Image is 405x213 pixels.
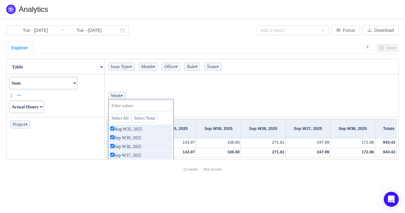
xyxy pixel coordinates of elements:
span: Office [162,62,181,71]
td: 106.80 [196,138,241,148]
td: 247.99 [286,148,330,157]
input: Filter values [109,100,172,111]
th: Project [107,129,131,138]
td: 271.81 [241,148,286,157]
th: Sep W37, 2025 [286,119,330,138]
div: Open Intercom Messenger [384,192,399,207]
td: 247.99 [286,138,330,148]
span: ▾ [195,64,197,69]
span: Project [10,120,30,129]
a: ↕ [10,90,14,100]
span: Month [138,62,158,71]
p: Sep W38, 2025 [109,142,172,151]
p: Sep W37, 2025 [109,151,172,160]
button: icon: eyeFocus [331,25,360,35]
div: Explorer [12,42,28,54]
span: Team [204,62,222,71]
th: Sep W39, 2025 [196,119,241,138]
p: Aug W35, 2025 [109,125,172,133]
span: Issue Type [108,62,135,71]
i: icon: calendar [120,28,125,32]
button: icon: saveSave [377,44,399,52]
input: End date [64,27,114,34]
th: Sep W36, 2025 [330,119,375,138]
td: 943.43 [375,138,396,148]
i: icon: plus [364,44,371,50]
a: Select None [132,114,157,123]
div: Add a report [261,27,318,33]
small: 363 records [203,167,222,171]
span: ▾ [217,64,219,69]
input: Start date [10,27,61,34]
a: Select All [109,114,131,123]
th: Totals [375,119,396,138]
td: 106.80 [196,148,241,157]
a: ↔ [16,90,21,100]
i: icon: down [321,28,325,33]
span: ▾ [175,64,177,69]
span: Analytics [19,5,48,13]
th: Track&Trace [107,138,151,148]
span: Role [184,62,200,71]
span: ▾ [130,64,132,69]
td: 172.86 [330,138,375,148]
small: 12 weeks [183,167,198,171]
td: 943.43 [375,148,396,157]
span: ▾ [121,93,123,98]
span: Week [108,92,126,100]
button: icon: downloadDownload [362,25,399,35]
td: 172.86 [330,148,375,157]
td: 271.81 [241,138,286,148]
img: Quantify [6,5,16,14]
th: Totals [107,148,151,157]
p: Sep W39, 2025 [109,134,172,142]
th: Sep W38, 2025 [241,119,286,138]
span: ▾ [25,122,27,127]
span: ▾ [153,64,155,69]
